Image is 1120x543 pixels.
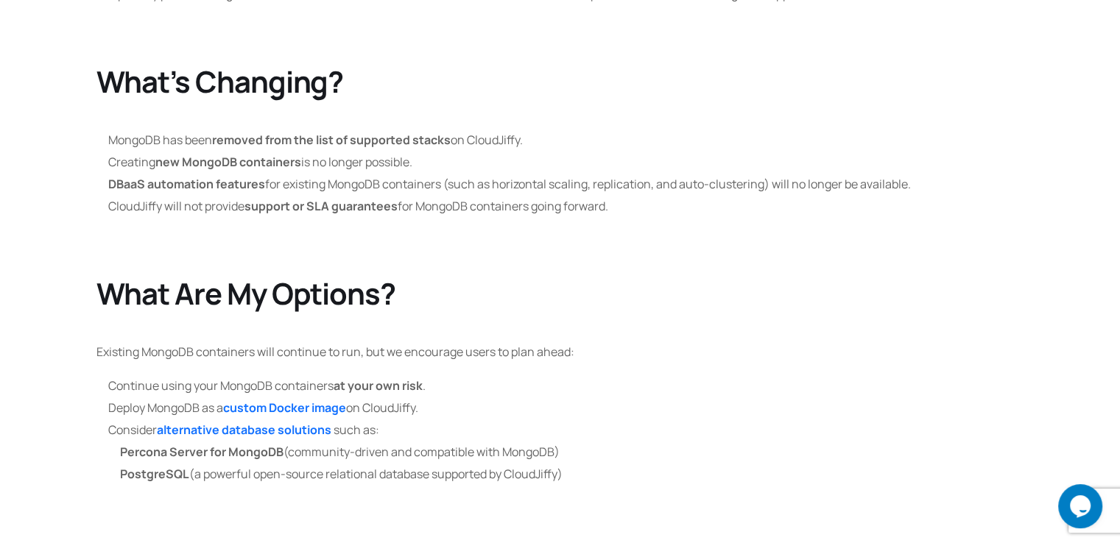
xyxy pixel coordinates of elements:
[1058,484,1105,528] iframe: chat widget
[244,198,398,214] strong: support or SLA guarantees
[212,132,451,148] strong: removed from the list of supported stacks
[157,422,334,438] a: alternative database solutions
[108,195,1024,217] li: CloudJiffy will not provide for MongoDB containers going forward.
[108,176,265,192] strong: DBaaS automation features
[96,341,1024,363] p: Existing MongoDB containers will continue to run, but we encourage users to plan ahead:
[108,173,1024,195] li: for existing MongoDB containers (such as horizontal scaling, replication, and auto-clustering) wi...
[155,154,301,170] strong: new MongoDB containers
[120,466,189,482] strong: PostgreSQL
[108,151,1024,173] li: Creating is no longer possible.
[108,375,1024,397] li: Continue using your MongoDB containers .
[120,444,283,460] strong: Percona Server for MongoDB
[108,419,1024,485] li: Consider such as:
[108,129,1024,151] li: MongoDB has been on CloudJiffy.
[223,400,346,416] a: custom Docker image
[96,64,1024,99] h2: What’s Changing?
[120,441,1024,463] li: (community-driven and compatible with MongoDB)
[157,422,331,438] strong: alternative database solutions
[108,397,1024,419] li: Deploy MongoDB as a on CloudJiffy.
[334,377,423,394] strong: at your own risk
[120,463,1024,485] li: (a powerful open-source relational database supported by CloudJiffy)
[96,276,1024,311] h2: What Are My Options?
